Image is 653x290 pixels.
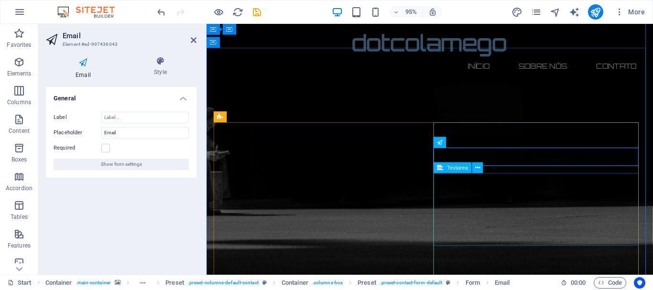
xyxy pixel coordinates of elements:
p: Accordion [6,184,33,192]
span: Textarea [447,165,468,171]
input: Placeholder... [101,127,189,139]
span: Show form settings [101,159,142,170]
span: . preset-columns-default-contact [188,277,259,289]
i: Reload page [232,7,243,18]
h6: 95% [403,6,419,18]
button: text_generator [569,6,580,18]
i: Pages (Ctrl+Alt+S) [531,7,542,18]
i: Save (Ctrl+S) [251,7,262,18]
h3: Element #ed-997436043 [63,40,177,49]
button: Click here to leave preview mode and continue editing [213,6,224,18]
span: Click to select. Double-click to edit [45,277,72,289]
span: 00 00 [571,277,586,289]
h6: Session time [561,277,586,289]
span: Click to select. Double-click to edit [282,277,308,289]
input: Label... [101,112,189,123]
label: Required [54,142,101,154]
i: This element is a customizable preset [446,280,450,285]
p: Elements [7,70,32,77]
h4: General [46,87,196,104]
span: Click to select. Double-click to edit [466,277,480,289]
button: Show form settings [54,159,189,170]
a: Click to cancel selection. Double-click to open Pages [8,277,32,289]
i: Publish [590,7,601,18]
button: publish [588,4,603,20]
p: Features [8,242,31,249]
i: Undo: Change placeholder (Ctrl+Z) [156,7,167,18]
label: Placeholder [54,127,101,139]
button: 95% [389,6,423,18]
span: Click to select. Double-click to edit [495,277,510,289]
i: Design (Ctrl+Alt+Y) [512,7,522,18]
i: This element is a customizable preset [262,280,267,285]
span: Click to select. Double-click to edit [358,277,376,289]
i: Navigator [550,7,561,18]
span: Click to select. Double-click to edit [165,277,184,289]
i: AI Writer [569,7,580,18]
button: More [611,4,649,20]
span: Code [598,277,622,289]
button: reload [232,6,243,18]
h4: Email [46,56,124,79]
p: Columns [7,98,31,106]
button: navigator [550,6,561,18]
nav: breadcrumb [45,277,510,289]
span: : [577,279,579,286]
img: Editor Logo [55,6,127,18]
p: Boxes [11,156,27,163]
button: Usercentrics [634,277,645,289]
span: . main-container [76,277,111,289]
button: Code [594,277,626,289]
i: On resize automatically adjust zoom level to fit chosen device. [428,8,437,16]
label: Label [54,112,101,123]
h4: Style [124,56,196,76]
span: More [615,7,645,17]
h2: Email [63,32,196,40]
p: Favorites [7,41,31,49]
button: save [251,6,262,18]
span: . columns-box [312,277,343,289]
p: Tables [11,213,28,221]
button: design [512,6,523,18]
button: undo [155,6,167,18]
button: pages [531,6,542,18]
span: . preset-contact-form-default [380,277,443,289]
i: This element contains a background [115,280,120,285]
p: Content [9,127,30,135]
